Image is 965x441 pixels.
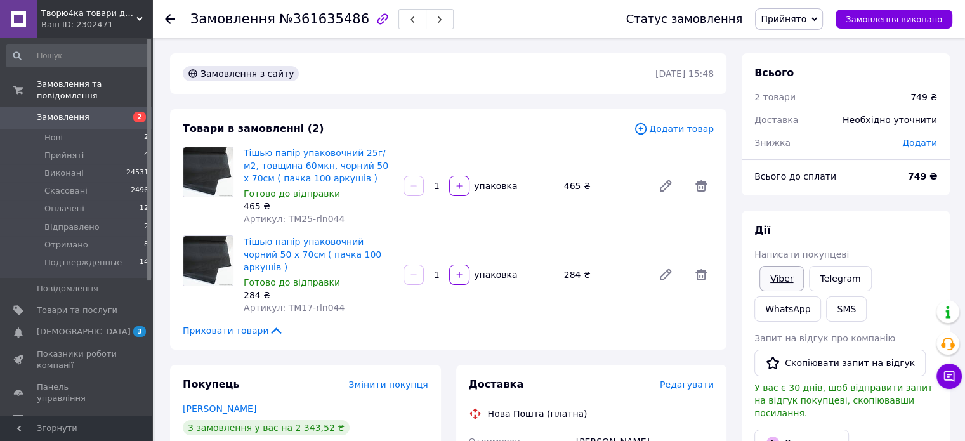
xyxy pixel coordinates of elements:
span: Скасовані [44,185,88,197]
span: Готово до відправки [244,277,340,287]
button: SMS [826,296,867,322]
span: Артикул: TM17-rln044 [244,303,345,313]
div: Необхідно уточнити [835,106,945,134]
span: Товари в замовленні (2) [183,122,324,135]
div: Нова Пошта (платна) [485,407,591,420]
div: упаковка [471,180,518,192]
div: упаковка [471,268,518,281]
span: Дії [754,224,770,236]
span: Артикул: TM25-rln044 [244,214,345,224]
a: Редагувати [653,262,678,287]
span: 8 [144,239,148,251]
span: Редагувати [660,379,714,390]
div: Статус замовлення [626,13,743,25]
span: У вас є 30 днів, щоб відправити запит на відгук покупцеві, скопіювавши посилання. [754,383,933,418]
span: Товари та послуги [37,305,117,316]
span: Відгуки [37,414,70,426]
span: Запит на відгук про компанію [754,333,895,343]
span: 2 [133,112,146,122]
span: №361635486 [279,11,369,27]
div: 749 ₴ [910,91,937,103]
div: 3 замовлення у вас на 2 343,52 ₴ [183,420,350,435]
span: Знижка [754,138,791,148]
span: Панель управління [37,381,117,404]
span: 14 [140,257,148,268]
span: 2496 [131,185,148,197]
span: Змінити покупця [349,379,428,390]
span: Додати [902,138,937,148]
span: 3 [133,326,146,337]
span: [DEMOGRAPHIC_DATA] [37,326,131,338]
div: Повернутися назад [165,13,175,25]
span: Приховати товари [183,324,284,337]
span: Готово до відправки [244,188,340,199]
span: Повідомлення [37,283,98,294]
div: 284 ₴ [244,289,393,301]
a: Тішью папір упаковочний 25г/м2, товщина 60мкн, чорний 50 х 70см ( пачка 100 аркушів ) [244,148,388,183]
span: Покупець [183,378,240,390]
span: 12 [140,203,148,214]
span: Замовлення виконано [846,15,942,24]
span: Всього до сплати [754,171,836,181]
button: Скопіювати запит на відгук [754,350,926,376]
span: Отримано [44,239,88,251]
span: Прийняті [44,150,84,161]
span: Виконані [44,168,84,179]
span: Замовлення [37,112,89,123]
b: 749 ₴ [908,171,937,181]
div: Замовлення з сайту [183,66,299,81]
span: 4 [144,150,148,161]
span: 2 [144,132,148,143]
span: Відправлено [44,221,100,233]
span: Доставка [754,115,798,125]
a: Тішью папір упаковочний чорний 50 х 70см ( пачка 100 аркушів ) [244,237,381,272]
div: 465 ₴ [244,200,393,213]
a: [PERSON_NAME] [183,404,256,414]
input: Пошук [6,44,150,67]
div: 465 ₴ [559,177,648,195]
span: Прийнято [761,14,806,24]
span: 2 [144,221,148,233]
span: Доставка [469,378,524,390]
span: Замовлення [190,11,275,27]
img: Тішью папір упаковочний чорний 50 х 70см ( пачка 100 аркушів ) [183,236,233,286]
div: Ваш ID: 2302471 [41,19,152,30]
span: Додати товар [634,122,714,136]
button: Чат з покупцем [936,364,962,389]
span: Замовлення та повідомлення [37,79,152,102]
span: Написати покупцеві [754,249,849,260]
span: Всього [754,67,794,79]
span: Нові [44,132,63,143]
span: Видалити [688,262,714,287]
div: 284 ₴ [559,266,648,284]
button: Замовлення виконано [836,10,952,29]
span: Показники роботи компанії [37,348,117,371]
a: Viber [759,266,804,291]
span: Творю4ка товари для упаковки та декору [41,8,136,19]
a: Редагувати [653,173,678,199]
time: [DATE] 15:48 [655,69,714,79]
span: Видалити [688,173,714,199]
img: Тішью папір упаковочний 25г/м2, товщина 60мкн, чорний 50 х 70см ( пачка 100 аркушів ) [183,147,233,197]
span: 2 товари [754,92,796,102]
span: 24531 [126,168,148,179]
span: Подтвержденные [44,257,122,268]
a: Telegram [809,266,871,291]
a: WhatsApp [754,296,821,322]
span: Оплачені [44,203,84,214]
